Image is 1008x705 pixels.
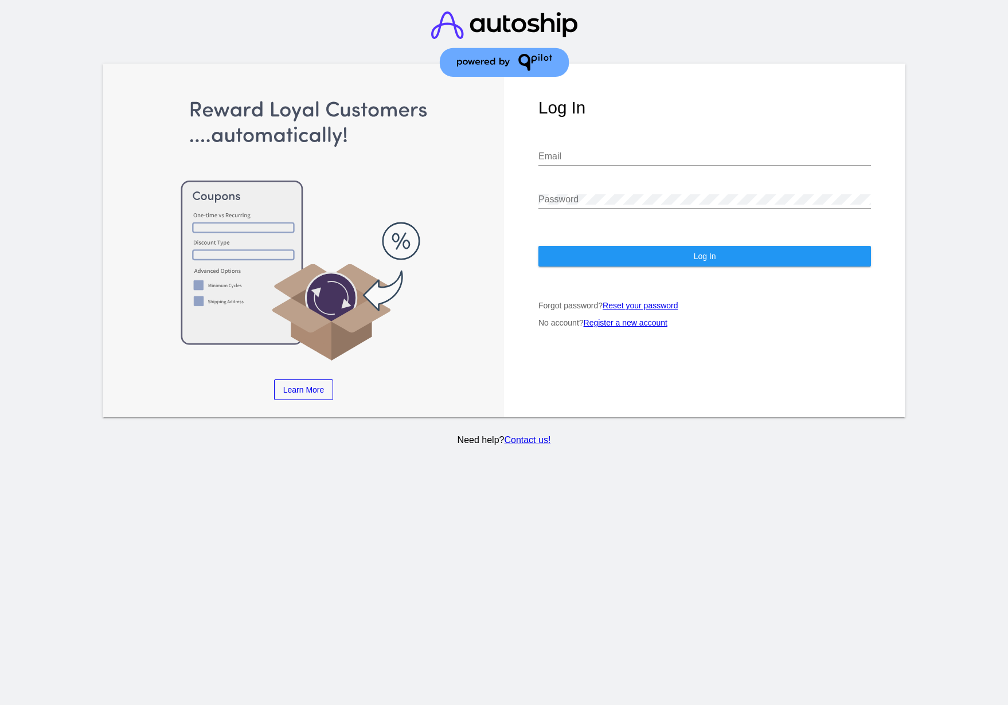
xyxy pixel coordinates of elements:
a: Learn More [274,379,334,400]
a: Register a new account [584,318,667,327]
a: Reset your password [603,301,678,310]
p: Forgot password? [538,301,871,310]
input: Email [538,151,871,162]
p: Need help? [100,435,908,445]
h1: Log In [538,98,871,117]
img: Apply Coupons Automatically to Scheduled Orders with QPilot [137,98,470,362]
button: Log In [538,246,871,267]
span: Log In [694,252,716,261]
a: Contact us! [504,435,550,445]
span: Learn More [283,385,325,394]
p: No account? [538,318,871,327]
